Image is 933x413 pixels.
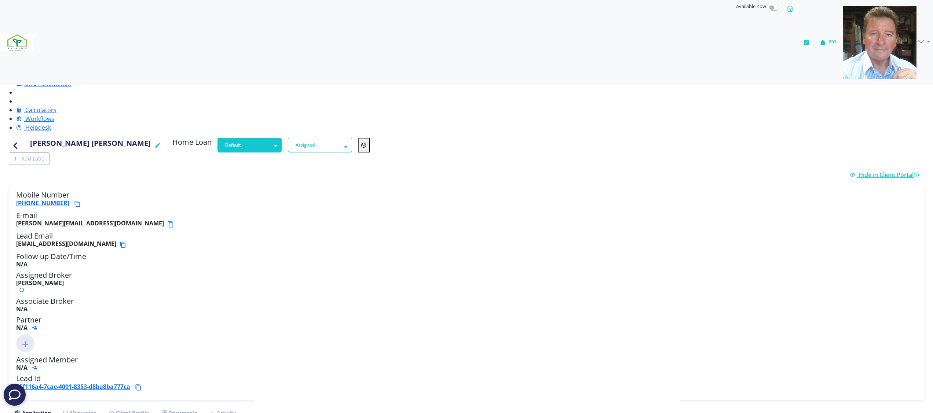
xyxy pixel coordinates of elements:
[25,115,54,123] span: Workflows
[16,271,917,294] h5: Assigned Broker
[25,106,56,114] span: Calculators
[16,316,917,331] h5: Partner
[135,383,144,392] button: Copy lead id
[119,240,129,249] button: Copy email
[167,220,177,229] button: Copy email
[30,138,151,152] h4: [PERSON_NAME] [PERSON_NAME]
[16,115,54,123] a: Workflows
[16,324,28,332] b: N/A
[859,171,921,179] span: Hide in Client Portal
[16,80,72,88] a: SMS Automation
[16,251,86,261] span: Follow up Date/Time
[843,6,916,79] img: 05ee49a5-7a20-4666-9e8c-f1b57a6951a1-637908577730117354.png
[288,138,352,152] button: Assigned
[736,3,766,10] span: Available now
[16,297,917,313] h5: Associate Broker
[16,106,56,114] a: Calculators
[16,123,51,132] a: Helpdesk
[16,211,917,229] h5: E-mail
[9,152,50,165] button: Add Label
[16,364,28,372] b: N/A
[16,232,917,249] h5: Lead Email
[16,260,28,268] b: N/A
[16,334,34,353] img: Click to add new member
[16,240,116,249] b: [EMAIL_ADDRESS][DOMAIN_NAME]
[16,383,130,391] a: 85f116a4-7cae-4001-8353-d8ba8ba777ca
[849,171,921,179] a: Hide in Client Portal
[217,138,282,152] button: Default
[16,191,917,208] h5: Mobile Number
[16,279,64,287] b: [PERSON_NAME]
[25,123,51,132] span: Helpdesk
[16,355,917,371] h5: Assigned Member
[16,199,69,207] a: [PHONE_NUMBER]
[829,38,837,45] span: 263
[16,220,164,229] b: [PERSON_NAME][EMAIL_ADDRESS][DOMAIN_NAME]
[74,199,84,208] button: Copy phone
[16,374,917,392] h5: Lead Id
[172,138,212,150] h5: Home Loan
[816,3,840,82] button: 263
[16,305,28,313] b: N/A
